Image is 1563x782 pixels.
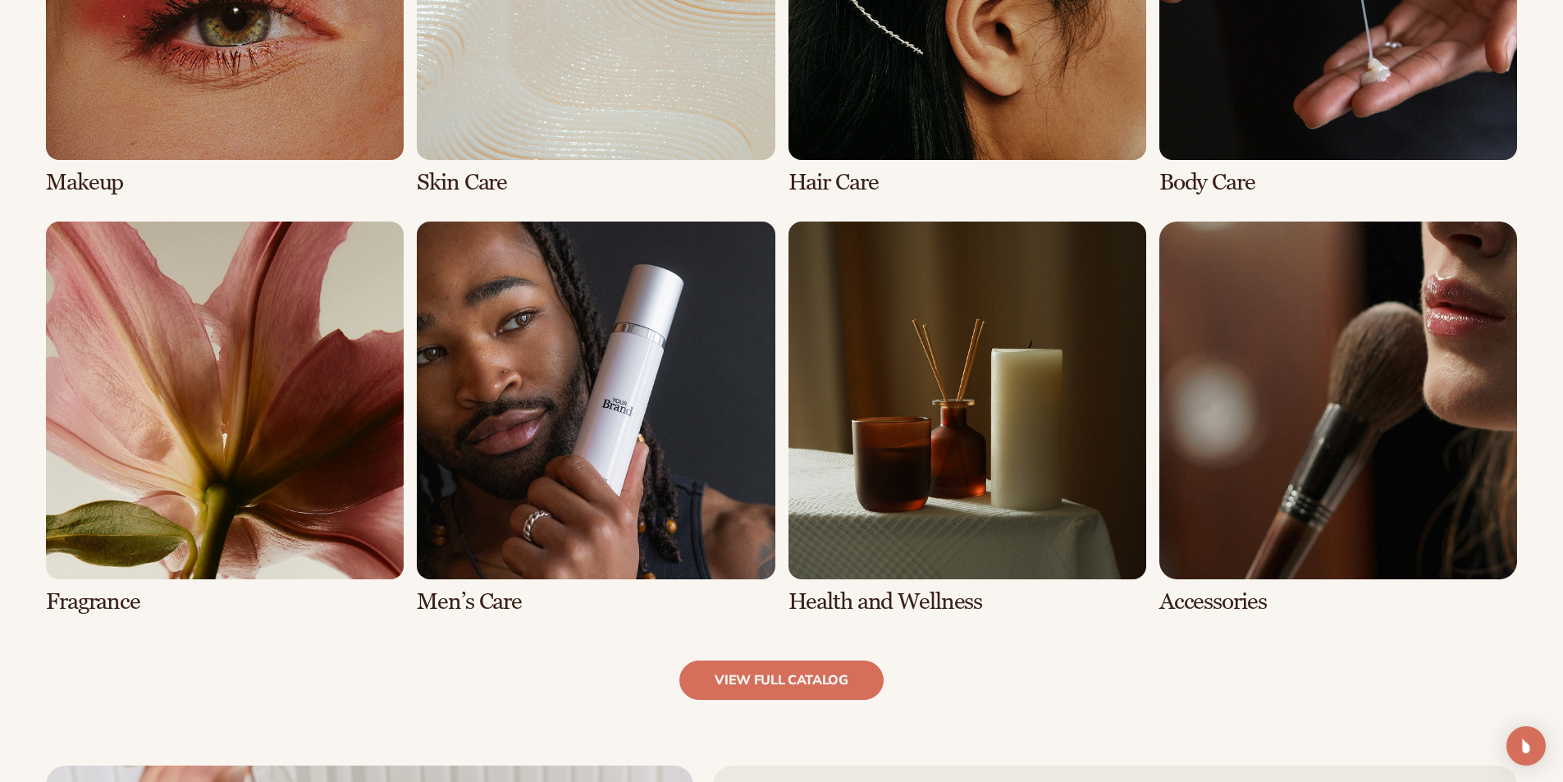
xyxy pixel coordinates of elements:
[417,222,775,615] div: 6 / 8
[417,170,775,195] h3: Skin Care
[1506,726,1546,766] div: Open Intercom Messenger
[1159,222,1517,615] div: 8 / 8
[1159,170,1517,195] h3: Body Care
[788,222,1146,615] div: 7 / 8
[46,170,404,195] h3: Makeup
[46,222,404,615] div: 5 / 8
[788,170,1146,195] h3: Hair Care
[679,661,884,700] a: view full catalog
